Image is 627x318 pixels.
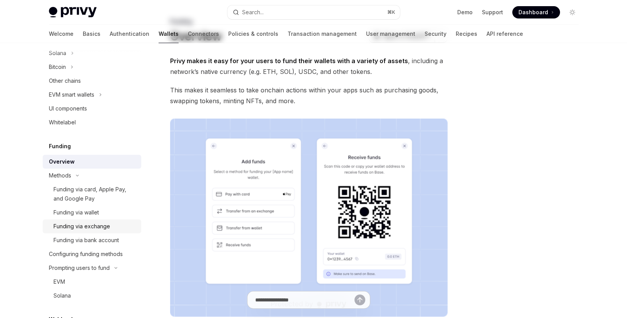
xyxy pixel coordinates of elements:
a: API reference [487,25,523,43]
span: Dashboard [518,8,548,16]
a: Funding via wallet [43,206,141,219]
div: Methods [49,171,71,180]
a: Whitelabel [43,115,141,129]
button: Search...⌘K [227,5,400,19]
div: Prompting users to fund [49,263,110,273]
a: Support [482,8,503,16]
a: EVM [43,275,141,289]
div: Funding via wallet [54,208,99,217]
div: Search... [242,8,264,17]
strong: Privy makes it easy for your users to fund their wallets with a variety of assets [170,57,408,65]
div: EVM smart wallets [49,90,94,99]
a: Solana [43,289,141,303]
a: Funding via card, Apple Pay, and Google Pay [43,182,141,206]
a: Configuring funding methods [43,247,141,261]
div: UI components [49,104,87,113]
a: Demo [457,8,473,16]
div: Funding via bank account [54,236,119,245]
a: Funding via bank account [43,233,141,247]
a: Transaction management [288,25,357,43]
a: Welcome [49,25,74,43]
div: Whitelabel [49,118,76,127]
div: EVM [54,277,65,286]
a: Dashboard [512,6,560,18]
a: Other chains [43,74,141,88]
img: light logo [49,7,97,18]
span: This makes it seamless to take onchain actions within your apps such as purchasing goods, swappin... [170,85,448,106]
span: ⌘ K [387,9,395,15]
a: Funding via exchange [43,219,141,233]
a: User management [366,25,415,43]
div: Funding via exchange [54,222,110,231]
button: Toggle dark mode [566,6,579,18]
a: UI components [43,102,141,115]
a: Policies & controls [228,25,278,43]
button: Send message [354,295,365,305]
img: images/Funding.png [170,119,448,317]
h5: Funding [49,142,71,151]
a: Connectors [188,25,219,43]
div: Bitcoin [49,62,66,72]
a: Basics [83,25,100,43]
div: Configuring funding methods [49,249,123,259]
a: Authentication [110,25,149,43]
a: Recipes [456,25,477,43]
a: Security [425,25,446,43]
a: Wallets [159,25,179,43]
div: Other chains [49,76,81,85]
div: Funding via card, Apple Pay, and Google Pay [54,185,137,203]
div: Overview [49,157,75,166]
span: , including a network’s native currency (e.g. ETH, SOL), USDC, and other tokens. [170,55,448,77]
a: Overview [43,155,141,169]
div: Solana [54,291,71,300]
